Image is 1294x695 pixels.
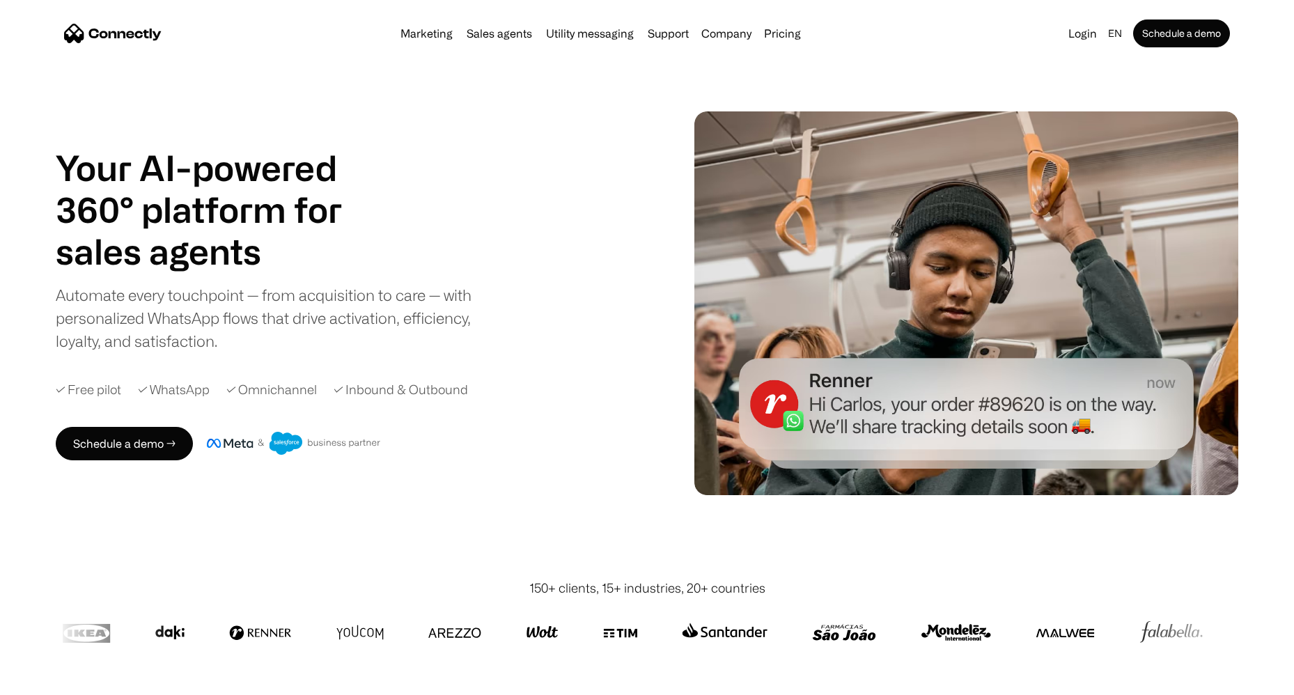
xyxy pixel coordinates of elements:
h1: Your AI-powered 360° platform for [56,147,376,231]
a: Marketing [395,28,458,39]
a: Utility messaging [540,28,639,39]
a: Schedule a demo [1133,19,1230,47]
div: carousel [56,231,376,272]
div: Company [701,24,751,43]
h1: sales agents [56,231,376,272]
img: Meta and Salesforce business partner badge. [207,432,381,455]
div: en [1108,24,1122,43]
div: en [1102,24,1130,43]
a: Pricing [758,28,806,39]
div: 150+ clients, 15+ industries, 20+ countries [529,579,765,598]
div: ✓ Free pilot [56,380,121,399]
aside: Language selected: English [14,669,84,690]
div: Automate every touchpoint — from acquisition to care — with personalized WhatsApp flows that driv... [56,283,494,352]
a: Sales agents [461,28,538,39]
a: Schedule a demo → [56,427,193,460]
div: 1 of 4 [56,231,376,272]
ul: Language list [28,671,84,690]
a: home [64,23,162,44]
div: Company [697,24,756,43]
a: Login [1063,24,1102,43]
div: ✓ Inbound & Outbound [334,380,468,399]
a: Support [642,28,694,39]
div: ✓ Omnichannel [226,380,317,399]
div: ✓ WhatsApp [138,380,210,399]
